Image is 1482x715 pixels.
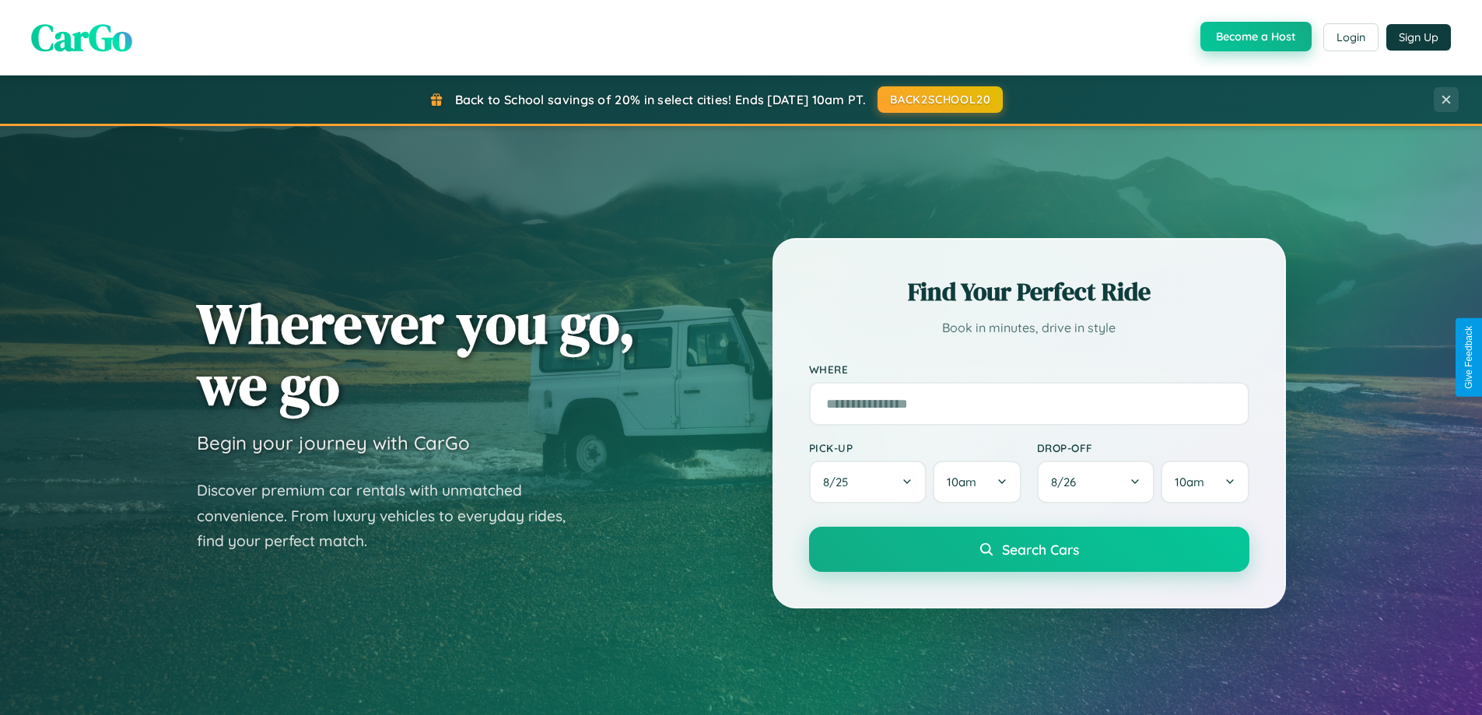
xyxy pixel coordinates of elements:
button: 10am [933,461,1021,503]
label: Drop-off [1037,441,1249,454]
div: Give Feedback [1463,326,1474,389]
span: Back to School savings of 20% in select cities! Ends [DATE] 10am PT. [455,92,866,107]
button: 8/25 [809,461,927,503]
span: 8 / 25 [823,475,856,489]
h3: Begin your journey with CarGo [197,431,470,454]
p: Discover premium car rentals with unmatched convenience. From luxury vehicles to everyday rides, ... [197,478,586,554]
button: Sign Up [1386,24,1451,51]
h2: Find Your Perfect Ride [809,275,1249,309]
button: BACK2SCHOOL20 [878,86,1003,113]
span: 8 / 26 [1051,475,1084,489]
span: CarGo [31,12,132,63]
button: 10am [1161,461,1249,503]
label: Pick-up [809,441,1021,454]
h1: Wherever you go, we go [197,293,636,415]
label: Where [809,363,1249,376]
button: Search Cars [809,527,1249,572]
span: 10am [1175,475,1204,489]
button: Become a Host [1200,22,1312,51]
button: 8/26 [1037,461,1155,503]
button: Login [1323,23,1379,51]
span: 10am [947,475,976,489]
p: Book in minutes, drive in style [809,317,1249,339]
span: Search Cars [1002,541,1079,558]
